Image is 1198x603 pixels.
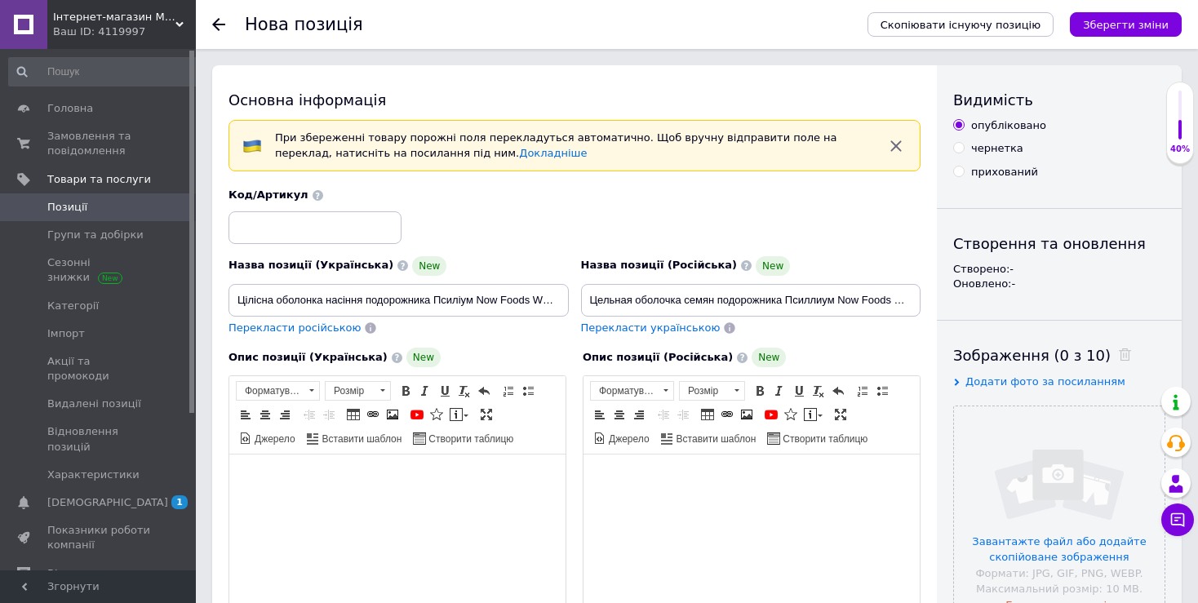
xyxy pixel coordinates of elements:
[237,382,304,400] span: Форматування
[47,424,151,454] span: Відновлення позицій
[344,406,362,423] a: Таблиця
[756,256,790,276] span: New
[171,495,188,509] span: 1
[953,262,1165,277] div: Створено: -
[47,354,151,384] span: Акції та промокоди
[762,406,780,423] a: Додати відео з YouTube
[591,429,652,447] a: Джерело
[679,381,745,401] a: Розмір
[276,406,294,423] a: По правому краю
[455,382,473,400] a: Видалити форматування
[519,382,537,400] a: Вставити/видалити маркований список
[229,351,388,363] span: Опис позиції (Українська)
[436,382,454,400] a: Підкреслений (Ctrl+U)
[790,382,808,400] a: Підкреслений (Ctrl+U)
[765,429,870,447] a: Створити таблицю
[53,10,175,24] span: Інтернет-магазин MegaMarket
[47,172,151,187] span: Товари та послуги
[325,381,391,401] a: Розмір
[606,432,650,446] span: Джерело
[752,348,786,367] span: New
[326,382,375,400] span: Розмір
[475,382,493,400] a: Повернути (Ctrl+Z)
[499,382,517,400] a: Вставити/видалити нумерований список
[674,406,692,423] a: Збільшити відступ
[1083,19,1169,31] i: Зберегти зміни
[1167,144,1193,155] div: 40%
[8,57,202,86] input: Пошук
[854,382,872,400] a: Вставити/видалити нумерований список
[47,566,90,581] span: Відгуки
[236,381,320,401] a: Форматування
[751,382,769,400] a: Жирний (Ctrl+B)
[47,523,151,552] span: Показники роботи компанії
[229,284,569,317] input: Наприклад, H&M жіноча сукня зелена 38 розмір вечірня максі з блискітками
[1161,503,1194,536] button: Чат з покупцем
[275,131,837,159] span: При збереженні товару порожні поля перекладуться автоматично. Щоб вручну відправити поле на перек...
[416,382,434,400] a: Курсив (Ctrl+I)
[699,406,717,423] a: Таблиця
[953,90,1165,110] div: Видимість
[237,429,298,447] a: Джерело
[770,382,788,400] a: Курсив (Ctrl+I)
[229,90,921,110] div: Основна інформація
[47,228,144,242] span: Групи та добірки
[953,233,1165,254] div: Створення та оновлення
[654,406,672,423] a: Зменшити відступ
[397,382,415,400] a: Жирний (Ctrl+B)
[591,406,609,423] a: По лівому краю
[229,259,393,271] span: Назва позиції (Українська)
[583,351,733,363] span: Опис позиції (Російська)
[610,406,628,423] a: По центру
[426,432,513,446] span: Створити таблицю
[300,406,318,423] a: Зменшити відступ
[47,397,141,411] span: Видалені позиції
[873,382,891,400] a: Вставити/видалити маркований список
[630,406,648,423] a: По правому краю
[581,284,921,317] input: Наприклад, H&M жіноча сукня зелена 38 розмір вечірня максі з блискітками
[718,406,736,423] a: Вставити/Редагувати посилання (Ctrl+L)
[971,141,1023,156] div: чернетка
[53,24,196,39] div: Ваш ID: 4119997
[364,406,382,423] a: Вставити/Редагувати посилання (Ctrl+L)
[47,495,168,510] span: [DEMOGRAPHIC_DATA]
[256,406,274,423] a: По центру
[252,432,295,446] span: Джерело
[242,136,262,156] img: :flag-ua:
[519,147,587,159] a: Докладніше
[971,165,1038,180] div: прихований
[780,432,867,446] span: Створити таблицю
[447,406,471,423] a: Вставити повідомлення
[674,432,757,446] span: Вставити шаблон
[410,429,516,447] a: Створити таблицю
[867,12,1054,37] button: Скопіювати існуючу позицію
[47,129,151,158] span: Замовлення та повідомлення
[477,406,495,423] a: Максимізувати
[971,118,1046,133] div: опубліковано
[428,406,446,423] a: Вставити іконку
[47,299,99,313] span: Категорії
[304,429,405,447] a: Вставити шаблон
[801,406,825,423] a: Вставити повідомлення
[320,406,338,423] a: Збільшити відступ
[229,321,361,334] span: Перекласти російською
[591,382,658,400] span: Форматування
[412,256,446,276] span: New
[953,277,1165,291] div: Оновлено: -
[384,406,402,423] a: Зображення
[832,406,850,423] a: Максимізувати
[1166,82,1194,164] div: 40% Якість заповнення
[408,406,426,423] a: Додати відео з YouTube
[659,429,759,447] a: Вставити шаблон
[47,200,87,215] span: Позиції
[782,406,800,423] a: Вставити іконку
[829,382,847,400] a: Повернути (Ctrl+Z)
[590,381,674,401] a: Форматування
[47,255,151,285] span: Сезонні знижки
[47,468,140,482] span: Характеристики
[738,406,756,423] a: Зображення
[229,188,308,201] span: Код/Артикул
[581,321,721,334] span: Перекласти українською
[810,382,828,400] a: Видалити форматування
[965,375,1125,388] span: Додати фото за посиланням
